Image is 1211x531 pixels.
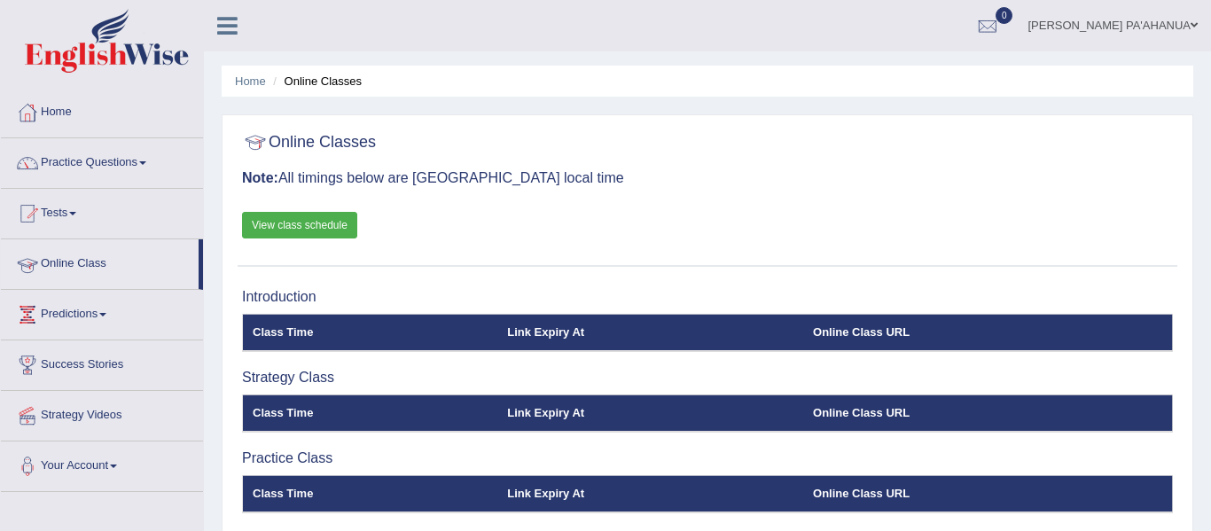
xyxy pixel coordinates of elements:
[1,391,203,435] a: Strategy Videos
[996,7,1013,24] span: 0
[242,170,1173,186] h3: All timings below are [GEOGRAPHIC_DATA] local time
[803,314,1172,351] th: Online Class URL
[1,138,203,183] a: Practice Questions
[1,290,203,334] a: Predictions
[235,74,266,88] a: Home
[242,170,278,185] b: Note:
[1,88,203,132] a: Home
[243,314,498,351] th: Class Time
[497,314,803,351] th: Link Expiry At
[1,441,203,486] a: Your Account
[497,475,803,512] th: Link Expiry At
[1,340,203,385] a: Success Stories
[242,450,1173,466] h3: Practice Class
[1,189,203,233] a: Tests
[803,394,1172,432] th: Online Class URL
[243,394,498,432] th: Class Time
[803,475,1172,512] th: Online Class URL
[269,73,362,90] li: Online Classes
[242,370,1173,386] h3: Strategy Class
[242,212,357,238] a: View class schedule
[497,394,803,432] th: Link Expiry At
[242,289,1173,305] h3: Introduction
[1,239,199,284] a: Online Class
[242,129,376,156] h2: Online Classes
[243,475,498,512] th: Class Time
